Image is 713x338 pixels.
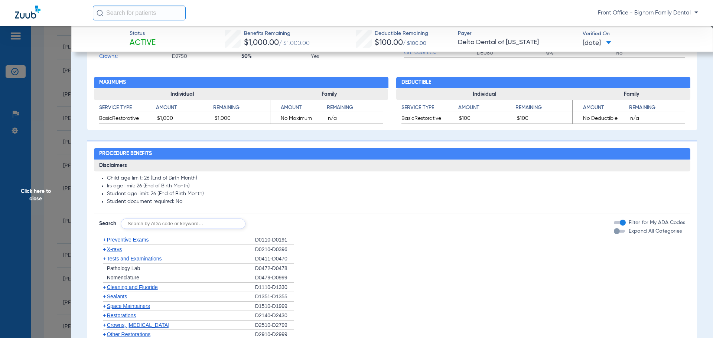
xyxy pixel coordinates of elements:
h3: Family [270,88,388,100]
span: Benefits Remaining [244,30,310,37]
span: Delta Dental of [US_STATE] [458,38,576,47]
div: D0479-D0999 [255,273,294,283]
span: Nomenclature [107,275,139,280]
h4: Amount [270,104,327,112]
div: D2140-D2430 [255,311,294,321]
span: Front Office - Bighorn Family Dental [598,9,698,17]
span: No Maximum [270,115,325,124]
label: Filter for My ADA Codes [627,219,685,227]
span: D8080 [477,49,546,57]
h4: Service Type [401,104,459,112]
app-breakdown-title: Remaining [515,104,573,115]
h3: Individual [396,88,573,100]
div: D0411-D0470 [255,254,294,264]
span: Tests and Examinations [107,256,162,262]
h4: Remaining [515,104,573,112]
div: D0210-D0396 [255,245,294,255]
h4: Remaining [629,104,686,112]
span: Restorations [107,312,136,318]
span: Search [99,220,116,227]
app-breakdown-title: Amount [270,104,327,115]
span: Cleaning and Fluoride [107,284,158,290]
h3: Individual [94,88,271,100]
span: Crowns: [99,53,172,60]
span: + [103,331,106,337]
span: $1,000 [157,115,212,124]
span: BasicRestorative [401,115,457,124]
h4: Amount [458,104,515,112]
input: Search for patients [93,6,186,20]
h4: Service Type [99,104,156,112]
span: Other Restorations [107,331,151,337]
span: D2750 [172,53,241,60]
h4: Remaining [327,104,383,112]
span: n/a [630,115,685,124]
h4: Remaining [213,104,270,112]
span: $1,000.00 [244,39,279,47]
div: D0472-D0478 [255,264,294,273]
h2: Deductible [396,77,691,89]
app-breakdown-title: Amount [156,104,213,115]
img: Zuub Logo [15,6,40,19]
span: / $100.00 [403,41,426,46]
span: X-rays [107,246,122,252]
span: Orthodontics: [404,49,477,57]
app-breakdown-title: Amount [458,104,515,115]
span: + [103,246,106,252]
span: Status [130,30,156,37]
input: Search by ADA code or keyword… [121,219,245,229]
h2: Maximums [94,77,388,89]
span: $100.00 [375,39,403,47]
span: Active [130,38,156,48]
div: D2510-D2799 [255,321,294,330]
span: / $1,000.00 [279,40,310,46]
app-breakdown-title: Remaining [327,104,383,115]
h3: Disclaimers [94,160,691,171]
div: D1110-D1330 [255,283,294,292]
app-breakdown-title: Remaining [213,104,270,115]
app-breakdown-title: Service Type [99,104,156,115]
span: + [103,312,106,318]
span: 50% [241,53,311,60]
span: Verified On [583,30,701,38]
span: + [103,303,106,309]
span: n/a [328,115,383,124]
span: Yes [311,53,380,60]
span: + [103,237,106,243]
div: D1351-D1355 [255,292,294,302]
span: + [103,293,106,299]
li: Student document required: No [107,198,686,205]
span: Pathology Lab [107,265,140,271]
span: [DATE] [583,39,611,48]
span: No Deductible [573,115,628,124]
span: Preventive Exams [107,237,149,243]
li: Student age limit: 26 (End of Birth Month) [107,191,686,197]
span: Expand All Categories [629,229,682,234]
span: Crowns, [MEDICAL_DATA] [107,322,169,328]
span: No [616,49,685,57]
span: + [103,322,106,328]
img: Search Icon [97,10,103,16]
div: D0110-D0191 [255,235,294,245]
app-breakdown-title: Service Type [401,104,459,115]
span: $100 [517,115,572,124]
span: Space Maintainers [107,303,150,309]
h4: Amount [573,104,629,112]
span: + [103,284,106,290]
app-breakdown-title: Remaining [629,104,686,115]
span: + [103,256,106,262]
iframe: Chat Widget [676,302,713,338]
span: Sealants [107,293,127,299]
span: Payer [458,30,576,37]
app-breakdown-title: Amount [573,104,629,115]
span: BasicRestorative [99,115,154,124]
li: Irs age limit: 26 (End of Birth Month) [107,183,686,190]
h4: Amount [156,104,213,112]
div: D1510-D1999 [255,302,294,311]
h2: Procedure Benefits [94,148,691,160]
h3: Family [573,88,690,100]
span: $1,000 [215,115,270,124]
li: Child age limit: 26 (End of Birth Month) [107,175,686,182]
span: $100 [459,115,514,124]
